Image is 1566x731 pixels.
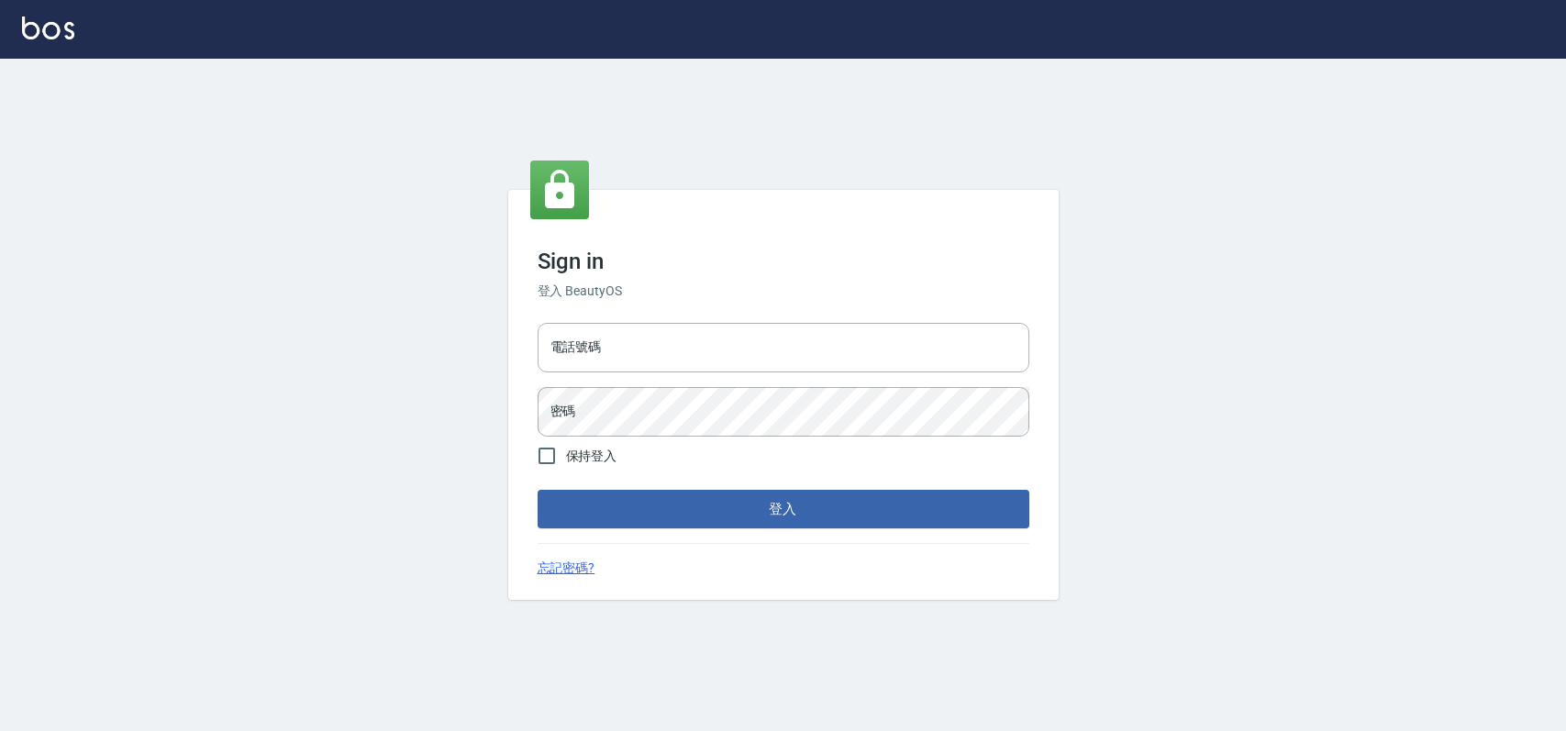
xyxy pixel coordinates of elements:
span: 保持登入 [566,447,617,466]
button: 登入 [538,490,1029,528]
h3: Sign in [538,249,1029,274]
img: Logo [22,17,74,39]
a: 忘記密碼? [538,559,595,578]
h6: 登入 BeautyOS [538,282,1029,301]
